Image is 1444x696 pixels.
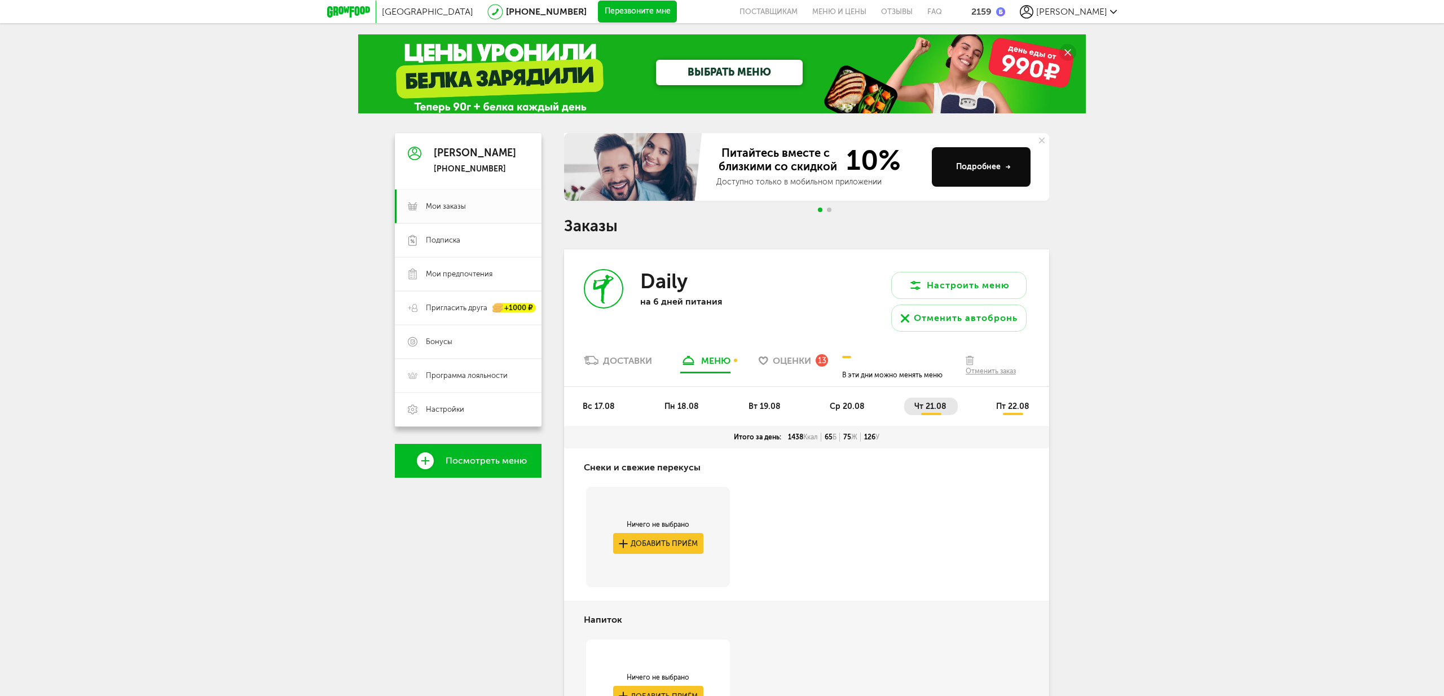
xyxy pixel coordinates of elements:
[583,402,615,411] span: вс 17.08
[426,235,460,245] span: Подписка
[426,404,464,415] span: Настройки
[960,354,1029,386] button: Отменить заказ
[395,190,541,223] a: Мои заказы
[803,433,818,441] span: Ккал
[426,371,508,381] span: Программа лояльности
[839,146,901,174] span: 10%
[701,355,730,366] div: меню
[603,355,652,366] div: Доставки
[584,609,622,631] h4: Напиток
[564,133,705,201] img: family-banner.579af9d.jpg
[956,161,1011,173] div: Подробнее
[395,359,541,393] a: Программа лояльности
[640,296,787,307] p: на 6 дней питания
[730,433,785,442] div: Итого за день:
[785,433,821,442] div: 1438
[833,433,837,441] span: Б
[598,1,677,23] button: Перезвоните мне
[932,147,1031,187] button: Подробнее
[966,365,1016,377] div: Отменить заказ
[426,303,487,313] span: Пригласить друга
[395,444,541,478] a: Посмотреть меню
[675,354,736,372] a: меню
[434,148,516,159] div: [PERSON_NAME]
[656,60,803,85] a: ВЫБРАТЬ МЕНЮ
[861,433,883,442] div: 126
[564,219,1049,234] h1: Заказы
[395,257,541,291] a: Мои предпочтения
[426,337,452,347] span: Бонусы
[426,201,466,212] span: Мои заказы
[827,208,831,212] span: Go to slide 2
[816,354,828,367] div: 13
[395,393,541,426] a: Настройки
[842,349,948,386] div: В эти дни можно менять меню
[446,456,527,466] span: Посмотреть меню
[613,533,703,554] button: Добавить приём
[891,272,1027,299] button: Настроить меню
[613,673,703,682] div: Ничего не выбрано
[716,177,923,188] div: Доступно только в мобильном приложении
[753,354,834,372] a: Оценки 13
[891,305,1027,332] button: Отменить автобронь
[1036,6,1107,17] span: [PERSON_NAME]
[914,311,1018,325] div: Отменить автобронь
[851,433,857,441] span: Ж
[493,303,536,313] div: +1000 ₽
[914,402,946,411] span: чт 21.08
[382,6,473,17] span: [GEOGRAPHIC_DATA]
[840,433,861,442] div: 75
[830,402,865,411] span: ср 20.08
[716,146,839,174] span: Питайтесь вместе с близкими со скидкой
[773,355,811,366] span: Оценки
[664,402,699,411] span: пн 18.08
[434,164,516,174] div: [PHONE_NUMBER]
[996,7,1005,16] img: bonus_b.cdccf46.png
[395,291,541,325] a: Пригласить друга +1000 ₽
[821,433,840,442] div: 65
[584,457,701,478] h4: Снеки и свежие перекусы
[971,6,992,17] div: 2159
[613,520,703,529] div: Ничего не выбрано
[395,223,541,257] a: Подписка
[395,325,541,359] a: Бонусы
[749,402,781,411] span: вт 19.08
[426,269,492,279] span: Мои предпочтения
[506,6,587,17] a: [PHONE_NUMBER]
[818,208,822,212] span: Go to slide 1
[578,354,658,372] a: Доставки
[875,433,879,441] span: У
[640,269,688,293] h3: Daily
[996,402,1029,411] span: пт 22.08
